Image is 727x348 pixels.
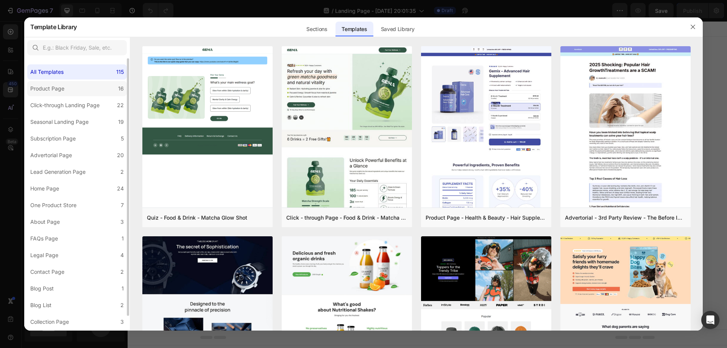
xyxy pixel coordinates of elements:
div: 20 [117,151,124,160]
div: 16 [118,84,124,93]
div: 19 [118,117,124,126]
div: 2 [120,301,124,310]
div: Click - through Page - Food & Drink - Matcha Glow Shot [286,213,407,222]
div: 1 [122,284,124,293]
div: Blog List [30,301,51,310]
div: Sections [300,22,333,37]
div: 2 [120,267,124,276]
div: Start with Generating from URL or image [249,223,351,229]
div: Home Page [30,184,59,193]
div: Subscription Page [30,134,76,143]
button: Add elements [301,181,355,196]
div: Legal Page [30,251,58,260]
div: 24 [117,184,124,193]
div: Contact Page [30,267,64,276]
div: One Product Store [30,201,76,210]
div: 7 [121,201,124,210]
div: FAQs Page [30,234,58,243]
div: About Page [30,217,60,226]
div: Seasonal Landing Page [30,117,89,126]
div: Collection Page [30,317,69,326]
div: Saved Library [375,22,421,37]
div: 4 [120,251,124,260]
div: Blog Post [30,284,54,293]
div: 115 [116,67,124,76]
div: Quiz - Food & Drink - Matcha Glow Shot [147,213,247,222]
img: quiz-1.png [142,46,273,154]
h2: Template Library [30,17,77,37]
div: All Templates [30,67,64,76]
div: 3 [120,217,124,226]
div: 3 [120,317,124,326]
div: Advertorial - 3rd Party Review - The Before Image - Hair Supplement [565,213,686,222]
div: Templates [335,22,373,37]
div: Start with Sections from sidebar [254,165,346,175]
div: 1 [122,234,124,243]
div: Advertorial Page [30,151,72,160]
div: Product Page - Health & Beauty - Hair Supplement [426,213,547,222]
div: 22 [117,101,124,110]
button: Add sections [245,181,297,196]
div: Lead Generation Page [30,167,86,176]
div: Open Intercom Messenger [701,311,719,329]
div: Click-through Landing Page [30,101,100,110]
div: 2 [120,167,124,176]
input: E.g.: Black Friday, Sale, etc. [27,40,127,55]
div: 5 [121,134,124,143]
div: Product Page [30,84,64,93]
